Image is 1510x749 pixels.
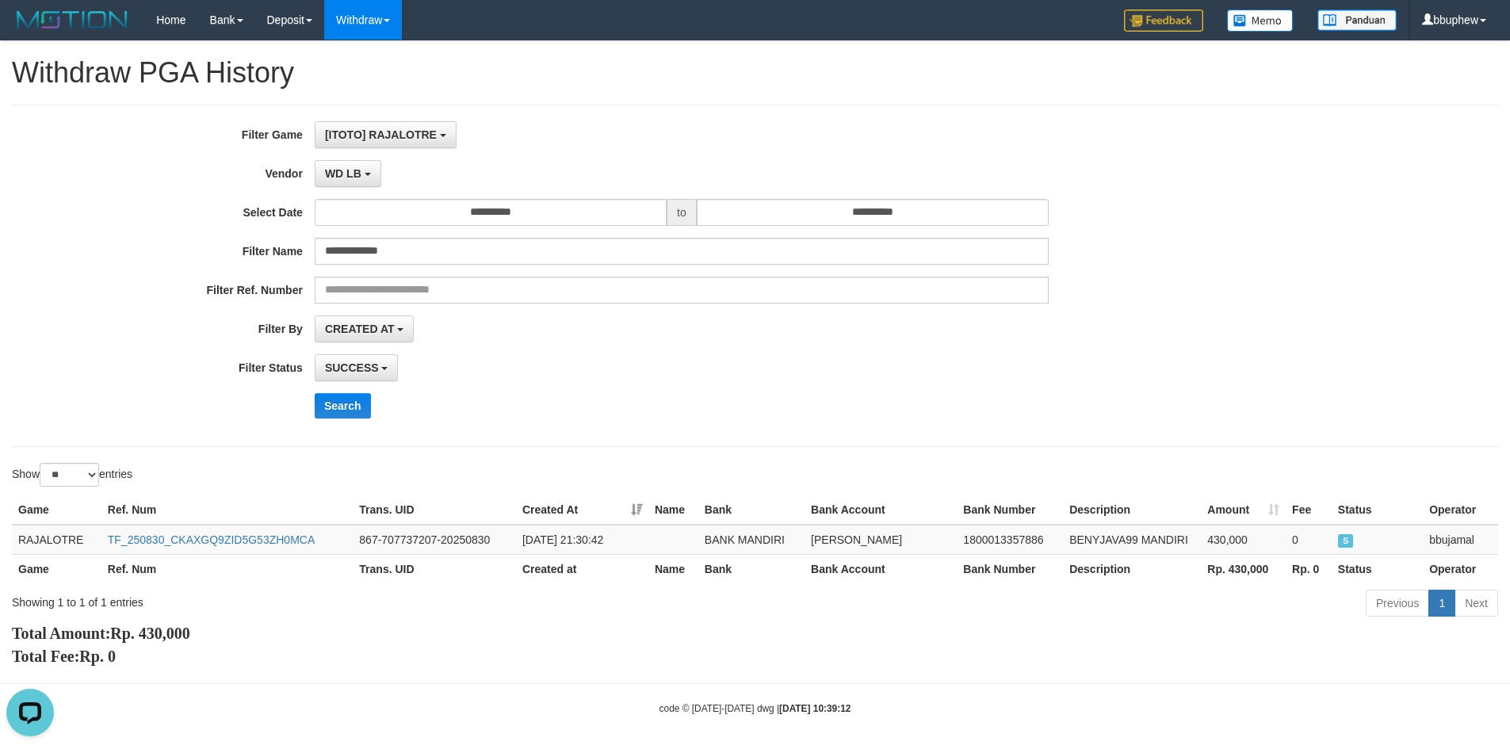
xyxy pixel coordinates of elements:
[353,525,516,555] td: 867-707737207-20250830
[12,588,617,610] div: Showing 1 to 1 of 1 entries
[12,525,101,555] td: RAJALOTRE
[1286,495,1332,525] th: Fee
[315,393,371,418] button: Search
[101,554,354,583] th: Ref. Num
[648,554,698,583] th: Name
[957,525,1063,555] td: 1800013357886
[12,495,101,525] th: Game
[79,648,116,665] span: Rp. 0
[1063,495,1201,525] th: Description
[1423,554,1498,583] th: Operator
[1317,10,1397,31] img: panduan.png
[1455,590,1498,617] a: Next
[1332,554,1423,583] th: Status
[698,554,805,583] th: Bank
[101,495,354,525] th: Ref. Num
[1201,554,1286,583] th: Rp. 430,000
[12,463,132,487] label: Show entries
[516,525,648,555] td: [DATE] 21:30:42
[698,495,805,525] th: Bank
[353,554,516,583] th: Trans. UID
[325,361,379,374] span: SUCCESS
[1201,495,1286,525] th: Amount: activate to sort column ascending
[805,525,957,555] td: [PERSON_NAME]
[805,554,957,583] th: Bank Account
[659,703,851,714] small: code © [DATE]-[DATE] dwg |
[516,495,648,525] th: Created At: activate to sort column ascending
[698,525,805,555] td: BANK MANDIRI
[1286,554,1332,583] th: Rp. 0
[1063,554,1201,583] th: Description
[12,8,132,32] img: MOTION_logo.png
[779,703,851,714] strong: [DATE] 10:39:12
[1063,525,1201,555] td: BENYJAVA99 MANDIRI
[315,160,381,187] button: WD LB
[1124,10,1203,32] img: Feedback.jpg
[1338,534,1354,548] span: SUCCESS
[1423,495,1498,525] th: Operator
[325,323,395,335] span: CREATED AT
[110,625,190,642] span: Rp. 430,000
[325,167,361,180] span: WD LB
[315,354,399,381] button: SUCCESS
[12,648,116,665] b: Total Fee:
[353,495,516,525] th: Trans. UID
[516,554,648,583] th: Created at
[1423,525,1498,555] td: bbujamal
[1332,495,1423,525] th: Status
[648,495,698,525] th: Name
[315,315,415,342] button: CREATED AT
[1227,10,1294,32] img: Button%20Memo.svg
[1286,525,1332,555] td: 0
[667,199,697,226] span: to
[108,533,315,546] a: TF_250830_CKAXGQ9ZID5G53ZH0MCA
[957,495,1063,525] th: Bank Number
[40,463,99,487] select: Showentries
[12,57,1498,89] h1: Withdraw PGA History
[12,554,101,583] th: Game
[6,6,54,54] button: Open LiveChat chat widget
[1201,525,1286,555] td: 430,000
[1428,590,1455,617] a: 1
[12,625,190,642] b: Total Amount:
[315,121,457,148] button: [ITOTO] RAJALOTRE
[1366,590,1429,617] a: Previous
[957,554,1063,583] th: Bank Number
[805,495,957,525] th: Bank Account
[325,128,437,141] span: [ITOTO] RAJALOTRE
